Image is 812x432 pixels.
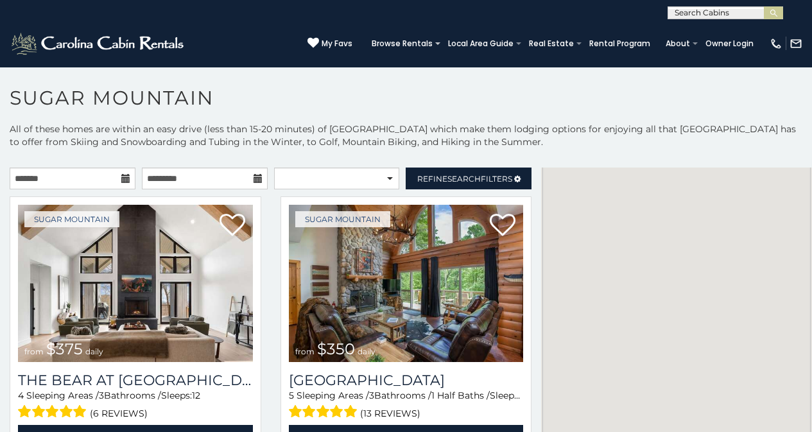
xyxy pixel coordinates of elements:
[659,35,696,53] a: About
[770,37,782,50] img: phone-regular-white.png
[322,38,352,49] span: My Favs
[406,168,531,189] a: RefineSearchFilters
[18,389,253,422] div: Sleeping Areas / Bathrooms / Sleeps:
[358,347,376,356] span: daily
[490,212,515,239] a: Add to favorites
[220,212,245,239] a: Add to favorites
[289,372,524,389] h3: Grouse Moor Lodge
[289,390,294,401] span: 5
[790,37,802,50] img: mail-regular-white.png
[289,389,524,422] div: Sleeping Areas / Bathrooms / Sleeps:
[442,35,520,53] a: Local Area Guide
[521,390,529,401] span: 12
[431,390,490,401] span: 1 Half Baths /
[295,347,315,356] span: from
[10,31,187,56] img: White-1-2.png
[18,372,253,389] h3: The Bear At Sugar Mountain
[18,390,24,401] span: 4
[90,405,148,422] span: (6 reviews)
[365,35,439,53] a: Browse Rentals
[289,205,524,362] a: Grouse Moor Lodge from $350 daily
[18,205,253,362] img: The Bear At Sugar Mountain
[360,405,420,422] span: (13 reviews)
[18,205,253,362] a: The Bear At Sugar Mountain from $375 daily
[289,205,524,362] img: Grouse Moor Lodge
[447,174,481,184] span: Search
[307,37,352,50] a: My Favs
[85,347,103,356] span: daily
[24,211,119,227] a: Sugar Mountain
[583,35,657,53] a: Rental Program
[369,390,374,401] span: 3
[699,35,760,53] a: Owner Login
[24,347,44,356] span: from
[18,372,253,389] a: The Bear At [GEOGRAPHIC_DATA]
[192,390,200,401] span: 12
[46,340,83,358] span: $375
[295,211,390,227] a: Sugar Mountain
[289,372,524,389] a: [GEOGRAPHIC_DATA]
[417,174,512,184] span: Refine Filters
[317,340,355,358] span: $350
[99,390,104,401] span: 3
[523,35,580,53] a: Real Estate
